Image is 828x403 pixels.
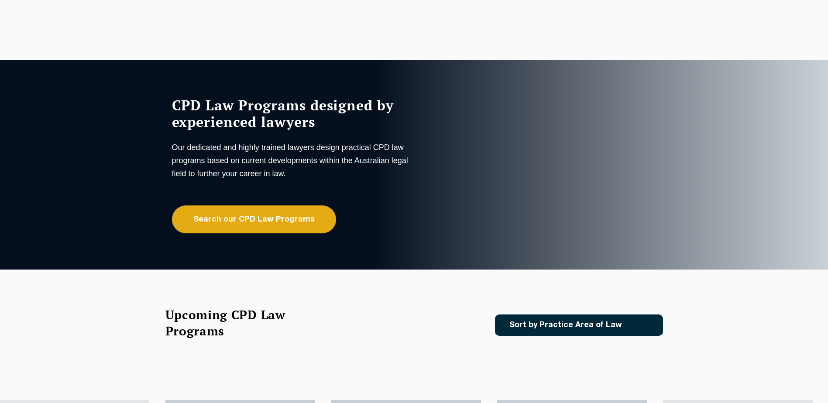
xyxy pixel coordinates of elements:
a: Sort by Practice Area of Law [495,314,663,336]
h1: CPD Law Programs designed by experienced lawyers [172,97,412,130]
p: Our dedicated and highly trained lawyers design practical CPD law programs based on current devel... [172,141,412,180]
h2: Upcoming CPD Law Programs [165,307,307,339]
a: Search our CPD Law Programs [172,205,336,233]
img: Icon [636,321,646,329]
